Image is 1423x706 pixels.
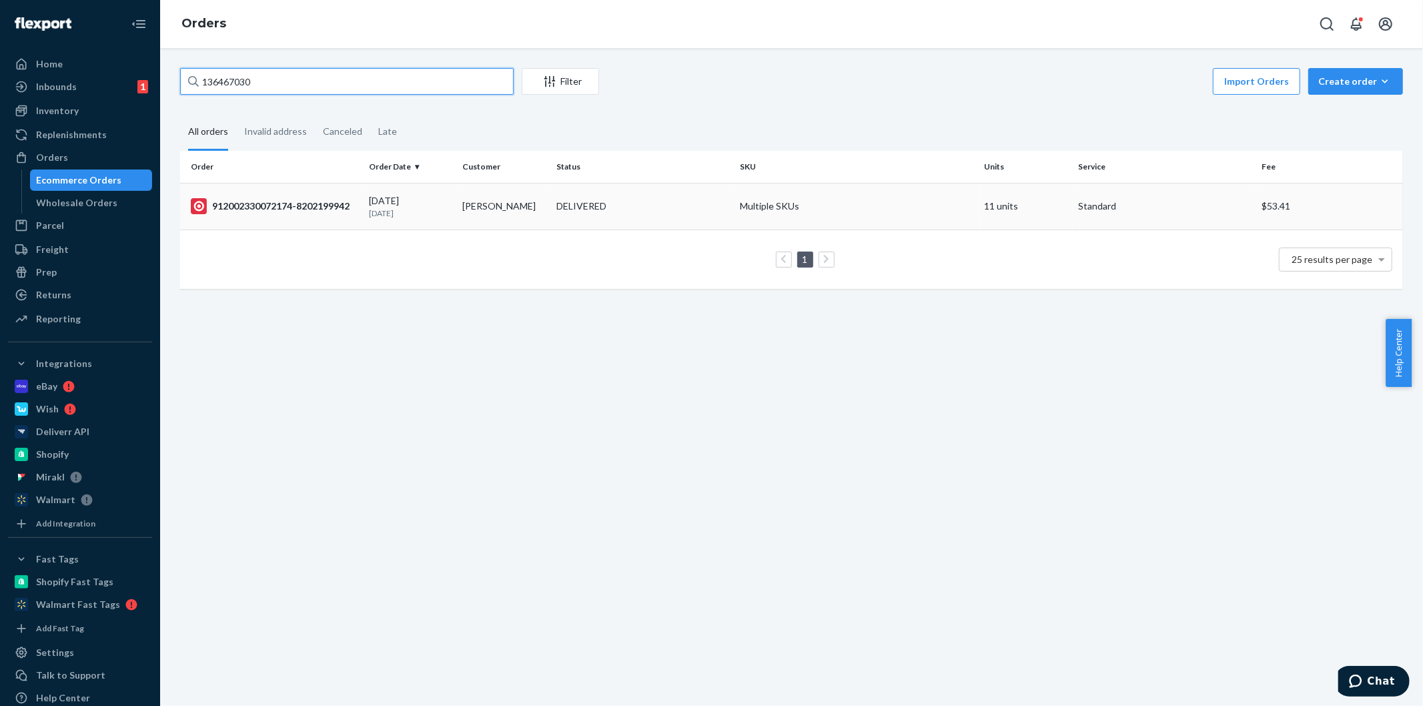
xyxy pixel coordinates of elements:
[36,380,57,393] div: eBay
[8,53,152,75] a: Home
[36,448,69,461] div: Shopify
[36,288,71,302] div: Returns
[8,239,152,260] a: Freight
[171,5,237,43] ol: breadcrumbs
[36,243,69,256] div: Freight
[180,151,364,183] th: Order
[15,17,71,31] img: Flexport logo
[8,466,152,488] a: Mirakl
[1213,68,1300,95] button: Import Orders
[36,104,79,117] div: Inventory
[1256,151,1403,183] th: Fee
[8,124,152,145] a: Replenishments
[8,353,152,374] button: Integrations
[8,421,152,442] a: Deliverr API
[522,68,599,95] button: Filter
[735,151,979,183] th: SKU
[36,623,84,634] div: Add Fast Tag
[1343,11,1370,37] button: Open notifications
[1338,666,1410,699] iframe: Opens a widget where you can chat to one of our agents
[1256,183,1403,230] td: $53.41
[30,192,153,214] a: Wholesale Orders
[36,128,107,141] div: Replenishments
[8,100,152,121] a: Inventory
[8,308,152,330] a: Reporting
[36,669,105,682] div: Talk to Support
[8,642,152,663] a: Settings
[36,312,81,326] div: Reporting
[979,183,1073,230] td: 11 units
[735,183,979,230] td: Multiple SKUs
[8,76,152,97] a: Inbounds1
[8,444,152,465] a: Shopify
[1308,68,1403,95] button: Create order
[36,575,113,589] div: Shopify Fast Tags
[37,196,118,210] div: Wholesale Orders
[181,16,226,31] a: Orders
[556,200,606,213] div: DELIVERED
[462,161,546,172] div: Customer
[8,147,152,168] a: Orders
[8,665,152,686] button: Talk to Support
[8,571,152,593] a: Shopify Fast Tags
[8,594,152,615] a: Walmart Fast Tags
[36,80,77,93] div: Inbounds
[36,266,57,279] div: Prep
[369,194,452,219] div: [DATE]
[37,173,122,187] div: Ecommerce Orders
[1314,11,1340,37] button: Open Search Box
[979,151,1073,183] th: Units
[36,518,95,529] div: Add Integration
[522,75,598,88] div: Filter
[36,402,59,416] div: Wish
[8,549,152,570] button: Fast Tags
[1073,151,1256,183] th: Service
[36,57,63,71] div: Home
[180,68,514,95] input: Search orders
[1318,75,1393,88] div: Create order
[137,80,148,93] div: 1
[8,516,152,532] a: Add Integration
[8,489,152,510] a: Walmart
[36,425,89,438] div: Deliverr API
[36,151,68,164] div: Orders
[191,198,358,214] div: 912002330072174-8202199942
[323,114,362,149] div: Canceled
[36,553,79,566] div: Fast Tags
[188,114,228,151] div: All orders
[1078,200,1251,213] p: Standard
[36,691,90,705] div: Help Center
[8,262,152,283] a: Prep
[1372,11,1399,37] button: Open account menu
[8,376,152,397] a: eBay
[8,284,152,306] a: Returns
[8,215,152,236] a: Parcel
[457,183,551,230] td: [PERSON_NAME]
[36,470,65,484] div: Mirakl
[369,208,452,219] p: [DATE]
[244,114,307,149] div: Invalid address
[36,219,64,232] div: Parcel
[8,398,152,420] a: Wish
[36,493,75,506] div: Walmart
[125,11,152,37] button: Close Navigation
[551,151,735,183] th: Status
[36,357,92,370] div: Integrations
[378,114,397,149] div: Late
[1386,319,1412,387] button: Help Center
[8,621,152,637] a: Add Fast Tag
[36,646,74,659] div: Settings
[30,169,153,191] a: Ecommerce Orders
[1292,254,1373,265] span: 25 results per page
[36,598,120,611] div: Walmart Fast Tags
[364,151,458,183] th: Order Date
[800,254,811,265] a: Page 1 is your current page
